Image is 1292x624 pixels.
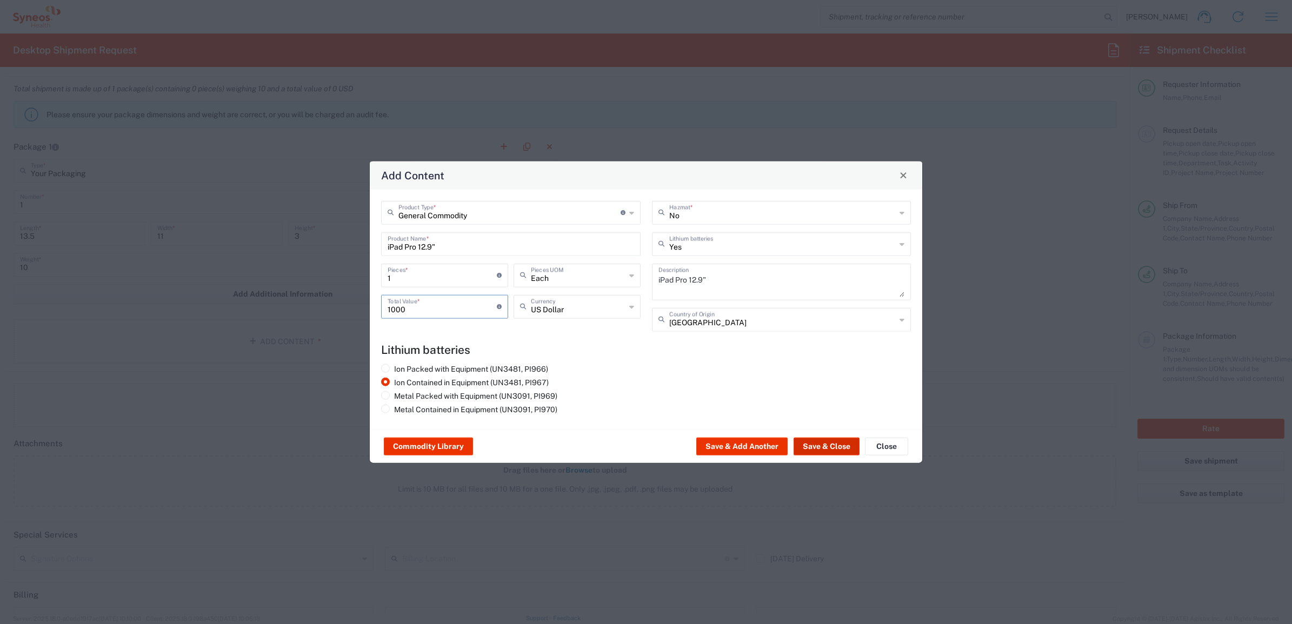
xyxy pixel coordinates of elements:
button: Commodity Library [384,438,473,455]
label: Metal Contained in Equipment (UN3091, PI970) [381,404,557,414]
h4: Add Content [381,167,444,183]
button: Save & Close [794,438,860,455]
button: Close [896,167,911,183]
label: Metal Packed with Equipment (UN3091, PI969) [381,391,557,400]
label: Ion Contained in Equipment (UN3481, PI967) [381,377,549,387]
label: Ion Packed with Equipment (UN3481, PI966) [381,364,548,373]
button: Save & Add Another [696,438,788,455]
button: Close [865,438,908,455]
h4: Lithium batteries [381,343,911,356]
